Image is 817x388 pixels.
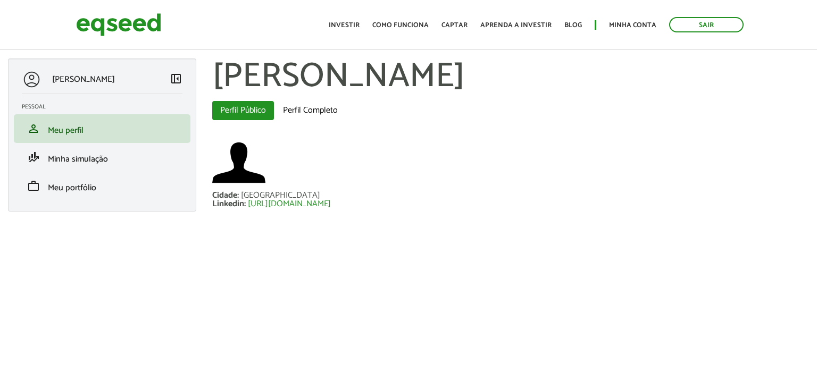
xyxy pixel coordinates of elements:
a: Colapsar menu [170,72,182,87]
a: workMeu portfólio [22,180,182,192]
a: Captar [441,22,468,29]
span: Minha simulação [48,152,108,166]
img: Foto de Claudemir Gomes dos Santos [212,136,265,189]
span: finance_mode [27,151,40,164]
li: Meu portfólio [14,172,190,200]
span: : [237,188,239,203]
li: Meu perfil [14,114,190,143]
span: left_panel_close [170,72,182,85]
a: Como funciona [372,22,429,29]
h1: [PERSON_NAME] [212,58,809,96]
div: Linkedin [212,200,248,208]
p: [PERSON_NAME] [52,74,115,85]
a: Aprenda a investir [480,22,552,29]
a: Blog [564,22,582,29]
a: personMeu perfil [22,122,182,135]
span: : [244,197,246,211]
a: Ver perfil do usuário. [212,136,265,189]
a: Perfil Completo [275,101,346,120]
a: finance_modeMinha simulação [22,151,182,164]
span: work [27,180,40,192]
span: Meu portfólio [48,181,96,195]
span: Meu perfil [48,123,84,138]
img: EqSeed [76,11,161,39]
a: Minha conta [609,22,656,29]
a: Sair [669,17,744,32]
li: Minha simulação [14,143,190,172]
a: [URL][DOMAIN_NAME] [248,200,331,208]
div: [GEOGRAPHIC_DATA] [241,191,320,200]
div: Cidade [212,191,241,200]
span: person [27,122,40,135]
a: Perfil Público [212,101,274,120]
h2: Pessoal [22,104,190,110]
a: Investir [329,22,360,29]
